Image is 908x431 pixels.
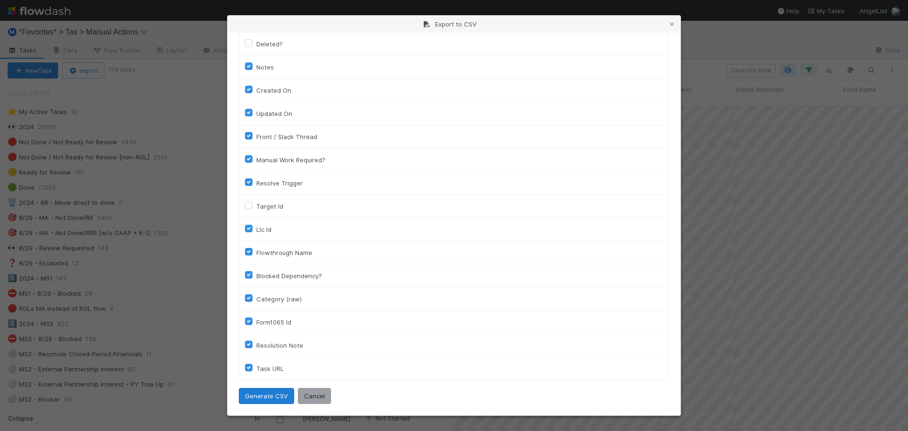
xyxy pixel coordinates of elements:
label: Resolve Trigger [256,177,303,189]
button: Cancel [298,388,331,404]
label: Category (raw) [256,293,302,305]
label: Updated On [256,108,292,119]
label: Manual Work Required? [256,154,325,166]
label: Blocked Dependency? [256,270,322,281]
label: Target Id [256,201,283,212]
label: Notes [256,62,274,73]
label: Deleted? [256,38,283,50]
label: Resolution Note [256,340,303,351]
button: Generate CSV [239,388,294,404]
label: Created On [256,85,291,96]
label: Flowthrough Name [256,247,312,258]
label: Form1065 Id [256,317,291,328]
label: Task URL [256,363,284,374]
div: Export to CSV [227,16,681,33]
label: Llc Id [256,224,271,235]
label: Front / Slack Thread [256,131,317,142]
